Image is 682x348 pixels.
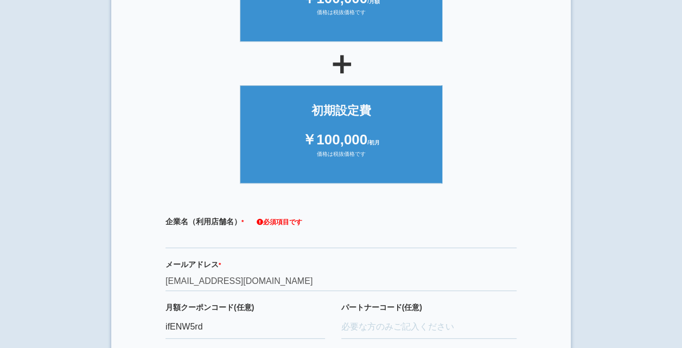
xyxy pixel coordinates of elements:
div: 価格は税抜価格です [251,150,431,167]
label: 月額クーポンコード(任意) [165,302,325,313]
small: 必須項目です [257,218,302,226]
div: ￥100,000 [251,130,431,150]
div: ＋ [138,47,544,80]
div: 初期設定費 [251,102,431,119]
label: メールアドレス [165,259,517,270]
label: パートナーコード(任意) [341,302,517,313]
input: クーポンコード [165,315,325,339]
div: 価格は税抜価格です [251,9,431,25]
span: /初月 [367,140,380,145]
input: 必要な方のみご記入ください [341,315,517,339]
label: 企業名（利用店舗名） [165,216,517,227]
